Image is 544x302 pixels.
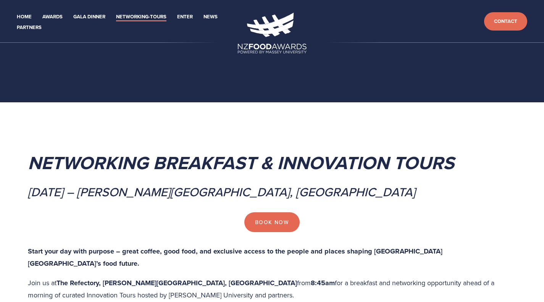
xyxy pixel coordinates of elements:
em: Networking Breakfast & Innovation Tours [28,149,454,176]
a: Partners [17,23,42,32]
a: Contact [484,12,527,31]
a: Gala Dinner [73,13,105,21]
a: Home [17,13,32,21]
strong: Start your day with purpose – great coffee, good food, and exclusive access to the people and pla... [28,246,444,269]
em: [DATE] – [PERSON_NAME][GEOGRAPHIC_DATA], [GEOGRAPHIC_DATA] [28,183,415,200]
strong: The Refectory, [PERSON_NAME][GEOGRAPHIC_DATA], [GEOGRAPHIC_DATA] [56,278,297,288]
a: Book Now [244,212,300,232]
strong: 8:45am [311,278,335,288]
a: Awards [42,13,63,21]
a: News [203,13,218,21]
a: Enter [177,13,193,21]
a: Networking-Tours [116,13,166,21]
p: Join us at from for a breakfast and networking opportunity ahead of a morning of curated Innovati... [28,277,517,301]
